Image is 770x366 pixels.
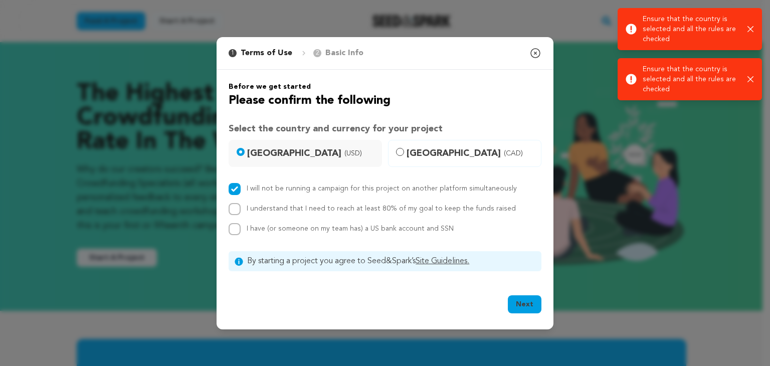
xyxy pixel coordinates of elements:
span: I have (or someone on my team has) a US bank account and SSN [247,225,454,232]
h3: Select the country and currency for your project [229,122,541,136]
span: 1 [229,49,237,57]
p: Terms of Use [241,47,292,59]
span: (CAD) [504,148,523,158]
h6: Before we get started [229,82,541,92]
span: [GEOGRAPHIC_DATA] [247,146,375,160]
span: 2 [313,49,321,57]
span: By starting a project you agree to Seed&Spark’s [247,255,535,267]
label: I understand that I need to reach at least 80% of my goal to keep the funds raised [247,205,516,212]
button: Next [508,295,541,313]
label: I will not be running a campaign for this project on another platform simultaneously [247,185,517,192]
p: Ensure that the country is selected and all the rules are checked [643,14,739,44]
span: (USD) [344,148,362,158]
h2: Please confirm the following [229,92,541,110]
p: Ensure that the country is selected and all the rules are checked [643,64,739,94]
span: [GEOGRAPHIC_DATA] [407,146,535,160]
a: Site Guidelines. [416,257,469,265]
p: Basic Info [325,47,363,59]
